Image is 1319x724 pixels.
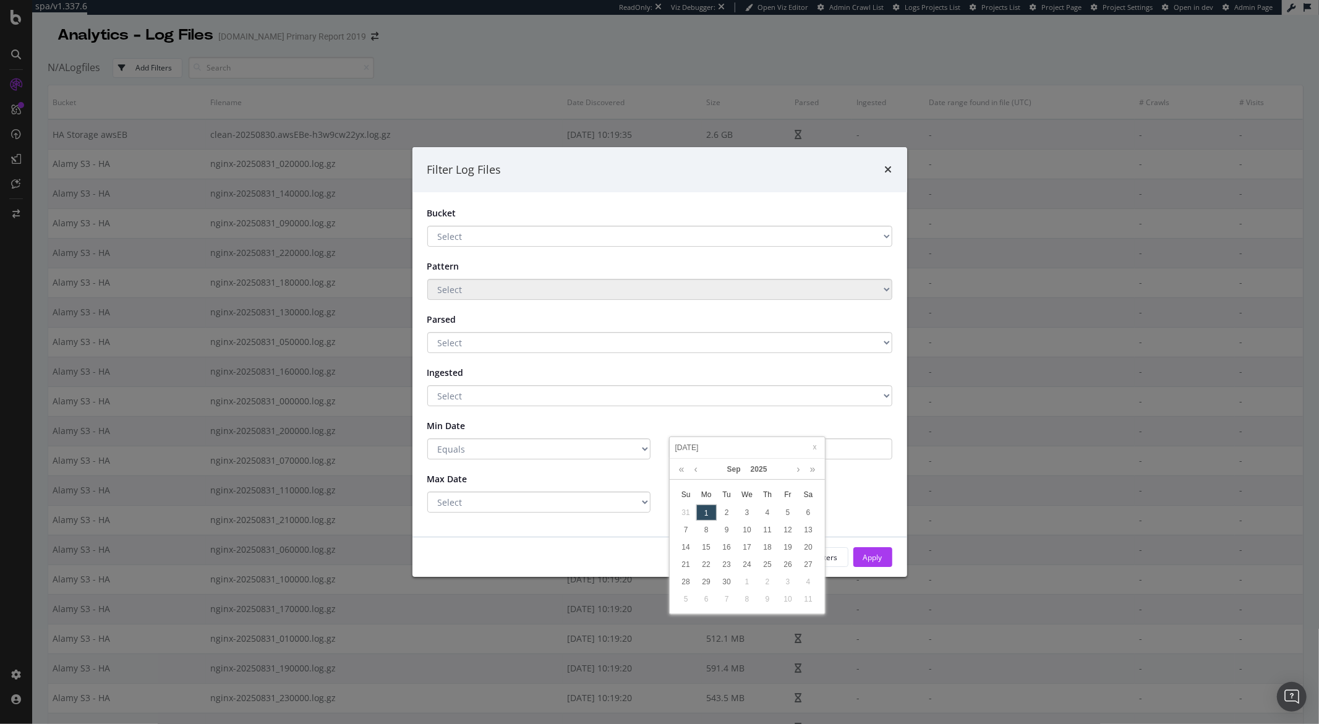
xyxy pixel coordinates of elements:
[676,489,696,500] span: Su
[778,539,798,555] div: 19
[758,573,778,590] td: October 2, 2025
[778,556,798,573] div: 26
[778,521,798,539] td: September 12, 2025
[696,556,717,573] div: 22
[418,256,498,273] label: Pattern
[676,459,688,480] a: Last year (Control + left)
[798,590,819,608] td: October 11, 2025
[717,485,737,504] th: Tue
[412,147,907,577] div: modal
[807,459,819,480] a: Next year (Control + right)
[798,556,819,573] div: 27
[737,591,758,607] div: 8
[696,574,717,590] div: 29
[717,539,737,556] td: September 16, 2025
[737,539,758,556] td: September 17, 2025
[758,485,778,504] th: Thu
[798,573,819,590] td: October 4, 2025
[737,485,758,504] th: Wed
[737,522,758,538] div: 10
[758,504,778,521] td: September 4, 2025
[778,590,798,608] td: October 10, 2025
[798,489,819,500] span: Sa
[717,556,737,573] div: 23
[696,591,717,607] div: 6
[717,590,737,608] td: October 7, 2025
[696,573,717,590] td: September 29, 2025
[737,521,758,539] td: September 10, 2025
[1277,682,1307,712] div: Open Intercom Messenger
[717,521,737,539] td: September 9, 2025
[885,162,892,178] div: times
[758,556,778,573] div: 25
[722,459,746,480] a: Sep
[717,573,737,590] td: September 30, 2025
[696,489,717,500] span: Mo
[696,521,717,539] td: September 8, 2025
[717,504,737,521] td: September 2, 2025
[758,556,778,573] td: September 25, 2025
[676,539,696,556] td: September 14, 2025
[758,521,778,539] td: September 11, 2025
[696,485,717,504] th: Mon
[778,489,798,500] span: Fr
[676,574,696,590] div: 28
[863,552,882,563] div: Apply
[778,556,798,573] td: September 26, 2025
[758,591,778,607] div: 9
[737,504,758,521] td: September 3, 2025
[418,469,498,485] label: Max Date
[758,489,778,500] span: Th
[778,539,798,556] td: September 19, 2025
[758,539,778,556] td: September 18, 2025
[676,591,696,607] div: 5
[676,556,696,573] td: September 21, 2025
[758,590,778,608] td: October 9, 2025
[737,556,758,573] div: 24
[798,556,819,573] td: September 27, 2025
[696,539,717,555] div: 15
[798,539,819,555] div: 20
[737,573,758,590] td: October 1, 2025
[737,574,758,590] div: 1
[778,574,798,590] div: 3
[746,459,772,480] a: 2025
[676,522,696,538] div: 7
[696,504,717,521] td: September 1, 2025
[778,522,798,538] div: 12
[418,362,498,379] label: Ingested
[717,556,737,573] td: September 23, 2025
[676,505,696,521] div: 31
[798,485,819,504] th: Sat
[717,539,737,555] div: 16
[676,521,696,539] td: September 7, 2025
[427,162,502,178] div: Filter Log Files
[758,574,778,590] div: 2
[758,522,778,538] div: 11
[737,590,758,608] td: October 8, 2025
[798,591,819,607] div: 11
[758,539,778,555] div: 18
[853,547,892,567] button: Apply
[676,539,696,555] div: 14
[798,574,819,590] div: 4
[778,504,798,521] td: September 5, 2025
[798,539,819,556] td: September 20, 2025
[696,539,717,556] td: September 15, 2025
[798,521,819,539] td: September 13, 2025
[696,505,717,521] div: 1
[737,556,758,573] td: September 24, 2025
[427,279,892,300] select: You must select a bucket to filter on pattern
[676,573,696,590] td: September 28, 2025
[793,459,803,480] a: Next month (PageDown)
[676,556,696,573] div: 21
[717,489,737,500] span: Tu
[778,591,798,607] div: 10
[737,539,758,555] div: 17
[418,207,498,219] label: Bucket
[717,591,737,607] div: 7
[717,574,737,590] div: 30
[717,505,737,521] div: 2
[696,590,717,608] td: October 6, 2025
[737,489,758,500] span: We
